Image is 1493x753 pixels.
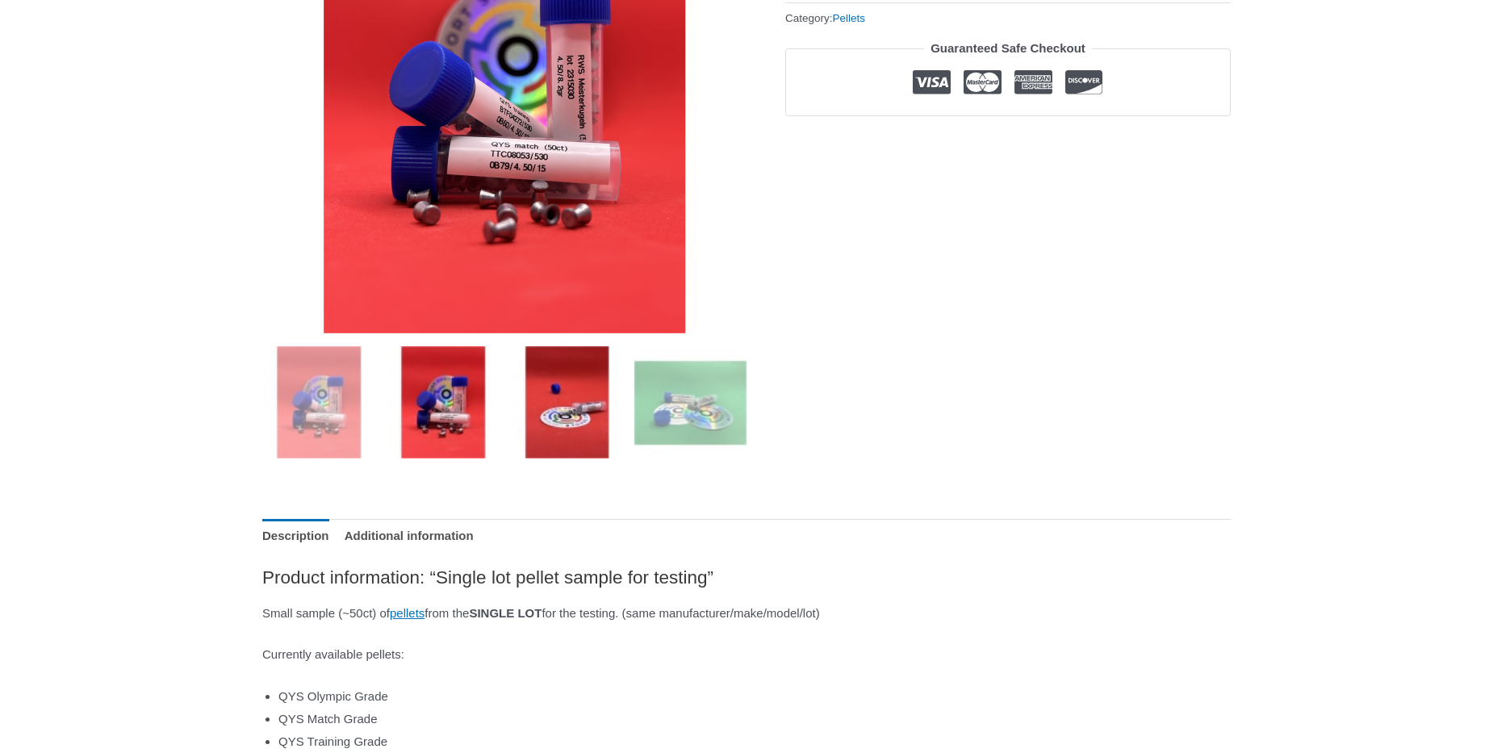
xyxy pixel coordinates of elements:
img: Single lot pellet sample for testing [262,346,374,458]
img: Single lot pellet sample for testing [387,346,499,458]
a: Description [262,519,329,554]
h2: Product information: “Single lot pellet sample for testing” [262,566,1231,589]
span: Category: [785,8,865,28]
li: QYS Olympic Grade [278,685,1231,708]
li: QYS Training Grade [278,730,1231,753]
a: Pellets [833,12,866,24]
a: Additional information [345,519,474,554]
img: Single lot pellet sample for testing - Image 4 [634,346,746,458]
p: Currently available pellets: [262,643,1231,666]
strong: SINGLE [469,606,514,620]
img: Single lot pellet sample for testing - Image 3 [511,346,623,458]
p: Small sample (~50ct) of from the for the testing. (same manufacturer/make/model/lot) [262,602,1231,625]
li: QYS Match Grade [278,708,1231,730]
legend: Guaranteed Safe Checkout [924,37,1092,60]
strong: LOT [517,606,542,620]
a: pellets [390,606,424,620]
